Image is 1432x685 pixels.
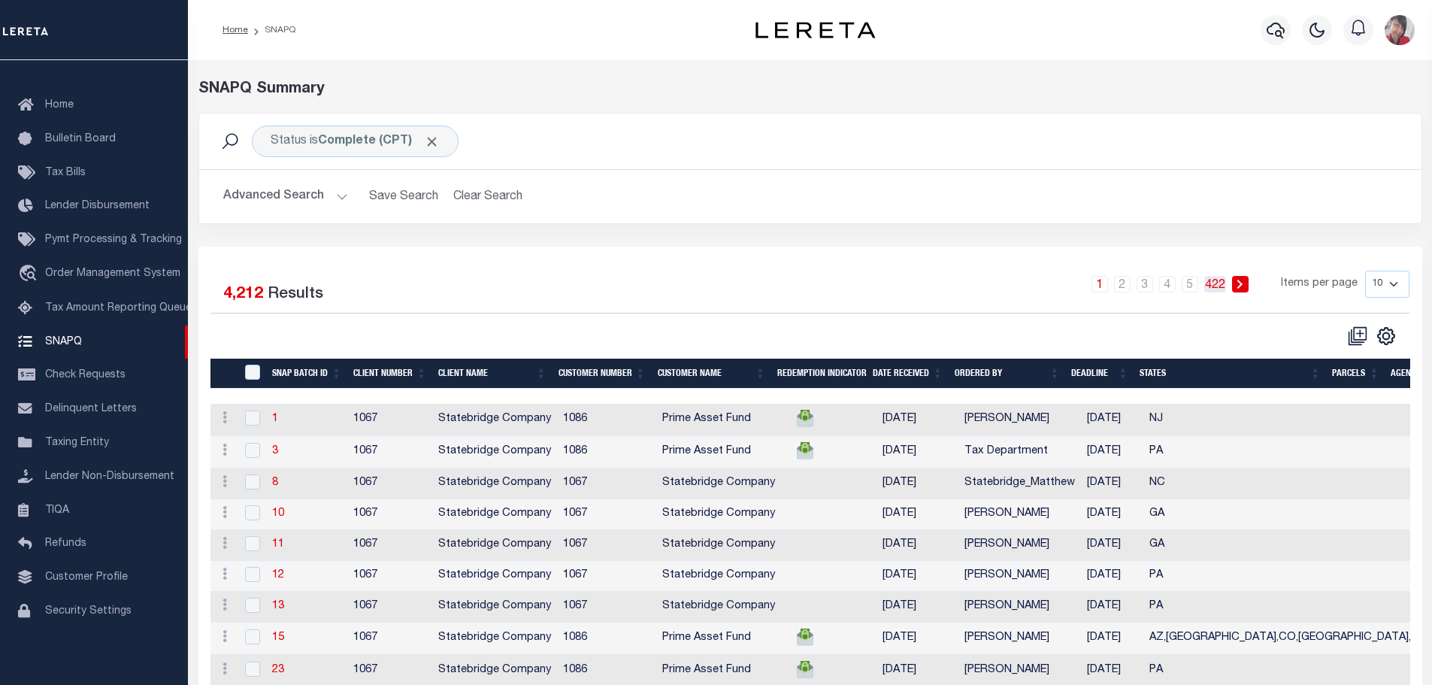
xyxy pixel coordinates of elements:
td: 1067 [347,623,432,655]
a: 13 [272,601,284,611]
a: 8 [272,477,278,488]
td: [PERSON_NAME] [958,530,1081,561]
span: Security Settings [45,606,132,617]
td: [DATE] [1081,592,1143,623]
td: Statebridge Company [432,468,557,499]
span: SNAPQ [45,336,82,347]
div: SNAPQ Summary [198,78,1422,101]
td: 1067 [557,561,656,592]
span: Items per page [1281,276,1358,292]
th: Deadline: activate to sort column ascending [1065,359,1134,389]
td: [DATE] [1081,404,1143,436]
img: logo-dark.svg [755,22,876,38]
td: Prime Asset Fund [656,404,781,436]
td: Statebridge Company [432,499,557,530]
a: 23 [272,665,284,675]
a: 11 [272,539,284,550]
a: 422 [1204,276,1226,292]
td: 1067 [347,561,432,592]
li: SNAPQ [248,23,295,37]
td: 1067 [347,468,432,499]
td: Statebridge Company [432,623,557,655]
td: 1067 [347,404,432,436]
th: Customer Number: activate to sort column ascending [553,359,652,389]
td: [PERSON_NAME] [958,592,1081,623]
td: [PERSON_NAME] [958,561,1081,592]
span: Refunds [45,538,86,549]
td: 1086 [557,404,656,436]
a: 2 [1114,276,1131,292]
span: Check Requests [45,370,126,380]
td: [DATE] [1081,561,1143,592]
span: Lender Disbursement [45,201,150,211]
b: Complete (CPT) [318,135,440,147]
button: Save Search [360,182,447,211]
td: Prime Asset Fund [656,623,781,655]
td: [DATE] [876,592,958,623]
td: [DATE] [1081,499,1143,530]
th: Parcels: activate to sort column ascending [1326,359,1385,389]
th: Customer Name: activate to sort column ascending [652,359,772,389]
td: 1067 [347,499,432,530]
a: 10 [272,508,284,519]
td: [PERSON_NAME] [958,499,1081,530]
td: [PERSON_NAME] [958,623,1081,655]
td: Statebridge Company [656,592,781,623]
td: 1067 [347,530,432,561]
span: Pymt Processing & Tracking [45,235,182,245]
th: SNAP BATCH ID: activate to sort column ascending [266,359,347,389]
a: 3 [272,446,278,456]
button: Clear Search [447,182,529,211]
div: Click to Edit [252,126,459,157]
span: Bulletin Board [45,134,116,144]
th: Ordered By: activate to sort column ascending [949,359,1065,389]
span: Customer Profile [45,572,128,583]
td: 1086 [557,436,656,468]
a: TPS Requested [793,665,817,675]
button: Advanced Search [223,182,348,211]
td: Statebridge Company [656,561,781,592]
td: Prime Asset Fund [656,436,781,468]
th: Client Name: activate to sort column ascending [432,359,552,389]
td: [DATE] [876,623,958,655]
td: [DATE] [1081,436,1143,468]
td: 1067 [347,592,432,623]
a: TPS Requested [793,414,817,424]
span: Order Management System [45,268,180,279]
span: 4,212 [223,286,263,302]
td: Statebridge Company [656,530,781,561]
span: Lender Non-Disbursement [45,471,174,482]
td: 1067 [557,499,656,530]
td: [DATE] [1081,530,1143,561]
a: TPS Requested [793,446,817,456]
td: 1067 [557,592,656,623]
th: Date Received: activate to sort column ascending [867,359,949,389]
a: 5 [1182,276,1198,292]
th: Redemption Indicator [771,359,867,389]
a: 1 [1091,276,1108,292]
span: Click to Remove [424,134,440,150]
th: SNAPBatchId [235,359,266,389]
th: States: activate to sort column ascending [1134,359,1326,389]
td: [DATE] [1081,623,1143,655]
td: 1086 [557,623,656,655]
span: Home [45,100,74,111]
td: [DATE] [876,561,958,592]
i: travel_explore [18,265,42,284]
td: Statebridge Company [432,530,557,561]
td: Statebridge Company [432,561,557,592]
a: TPS Requested [793,632,817,643]
td: 1067 [557,468,656,499]
td: 1067 [557,530,656,561]
td: [PERSON_NAME] [958,404,1081,436]
td: Statebridge Company [656,468,781,499]
td: [DATE] [1081,468,1143,499]
span: Tax Amount Reporting Queue [45,303,192,314]
a: 3 [1137,276,1153,292]
a: 1 [272,414,278,424]
td: Tax Department [958,436,1081,468]
td: 1067 [347,436,432,468]
td: Statebridge Company [432,436,557,468]
a: 15 [272,632,284,643]
a: 4 [1159,276,1176,292]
